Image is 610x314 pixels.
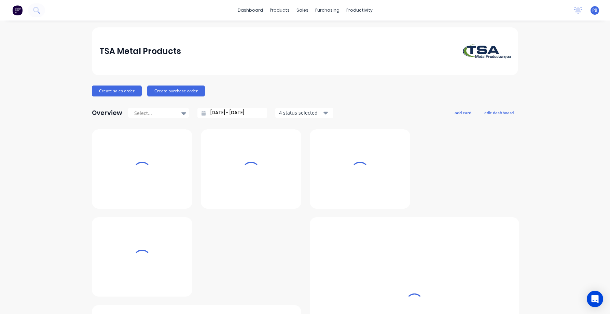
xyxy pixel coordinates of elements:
[592,7,597,13] span: PB
[293,5,312,15] div: sales
[266,5,293,15] div: products
[147,86,205,96] button: Create purchase order
[92,106,122,120] div: Overview
[463,44,511,58] img: TSA Metal Products
[234,5,266,15] a: dashboard
[480,108,518,117] button: edit dashboard
[587,291,603,307] div: Open Intercom Messenger
[450,108,476,117] button: add card
[275,108,333,118] button: 4 status selected
[92,86,142,96] button: Create sales order
[279,109,322,116] div: 4 status selected
[312,5,343,15] div: purchasing
[99,44,181,58] div: TSA Metal Products
[12,5,23,15] img: Factory
[343,5,376,15] div: productivity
